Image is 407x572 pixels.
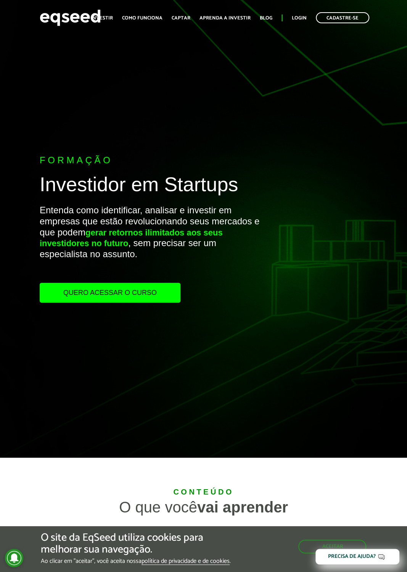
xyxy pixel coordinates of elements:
[316,12,369,23] a: Cadastre-se
[40,8,101,28] img: EqSeed
[199,16,251,21] a: Aprenda a investir
[41,557,236,565] p: Ao clicar em "aceitar", você aceita nossa .
[91,16,113,21] a: Investir
[40,283,180,303] a: Quero acessar o curso
[74,488,333,496] div: Conteúdo
[260,16,272,21] a: Blog
[142,558,230,565] a: política de privacidade e de cookies
[197,499,288,516] strong: vai aprender
[40,155,265,166] p: Formação
[40,205,265,283] p: Entenda como identificar, analisar e investir em empresas que estão revolucionando seus mercados ...
[74,499,333,515] div: O que você
[40,174,265,199] h1: Investidor em Startups
[40,228,223,248] strong: gerar retornos ilimitados aos seus investidores no futuro
[172,16,190,21] a: Captar
[292,16,307,21] a: Login
[41,532,236,556] h5: O site da EqSeed utiliza cookies para melhorar sua navegação.
[298,540,366,553] button: Aceitar
[122,16,162,21] a: Como funciona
